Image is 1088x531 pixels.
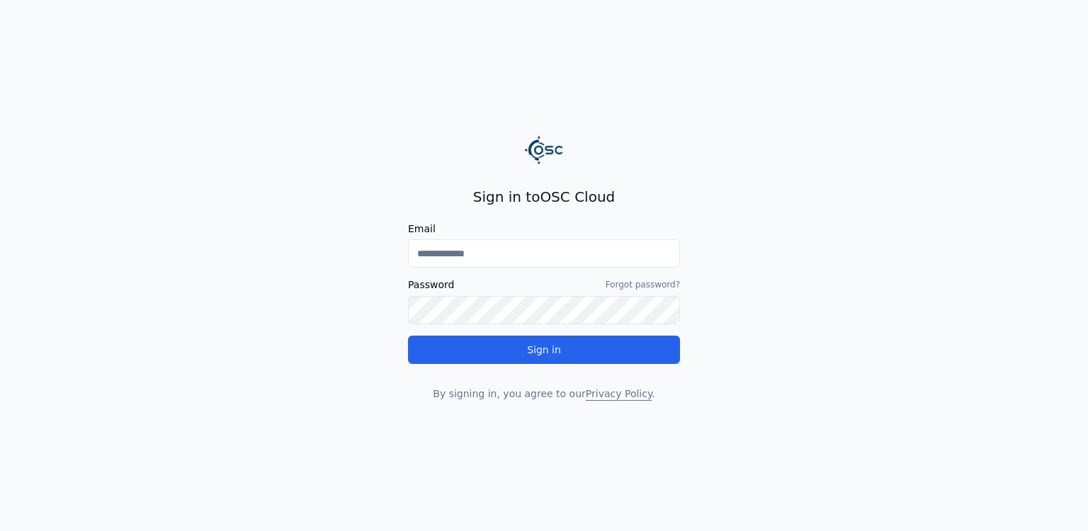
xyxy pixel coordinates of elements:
label: Password [408,280,454,290]
button: Sign in [408,336,680,364]
img: Logo [524,130,564,170]
label: Email [408,224,680,234]
h2: Sign in to OSC Cloud [408,187,680,207]
a: Forgot password? [606,279,680,290]
p: By signing in, you agree to our . [408,387,680,401]
a: Privacy Policy [586,388,652,399]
